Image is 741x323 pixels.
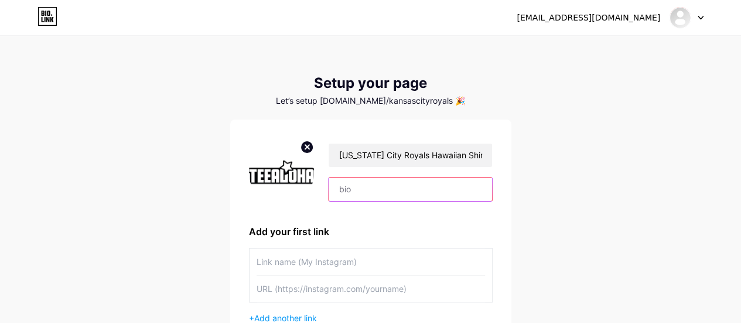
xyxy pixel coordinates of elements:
input: Link name (My Instagram) [257,249,485,275]
div: [EMAIL_ADDRESS][DOMAIN_NAME] [517,12,660,24]
input: URL (https://instagram.com/yourname) [257,276,485,302]
img: kansascityroyals [669,6,691,29]
img: profile pic [249,138,315,206]
input: Your name [329,144,491,167]
input: bio [329,178,491,201]
div: Let’s setup [DOMAIN_NAME]/kansascityroyals 🎉 [230,96,511,106]
div: Setup your page [230,75,511,91]
span: Add another link [254,313,317,323]
div: Add your first link [249,225,493,239]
